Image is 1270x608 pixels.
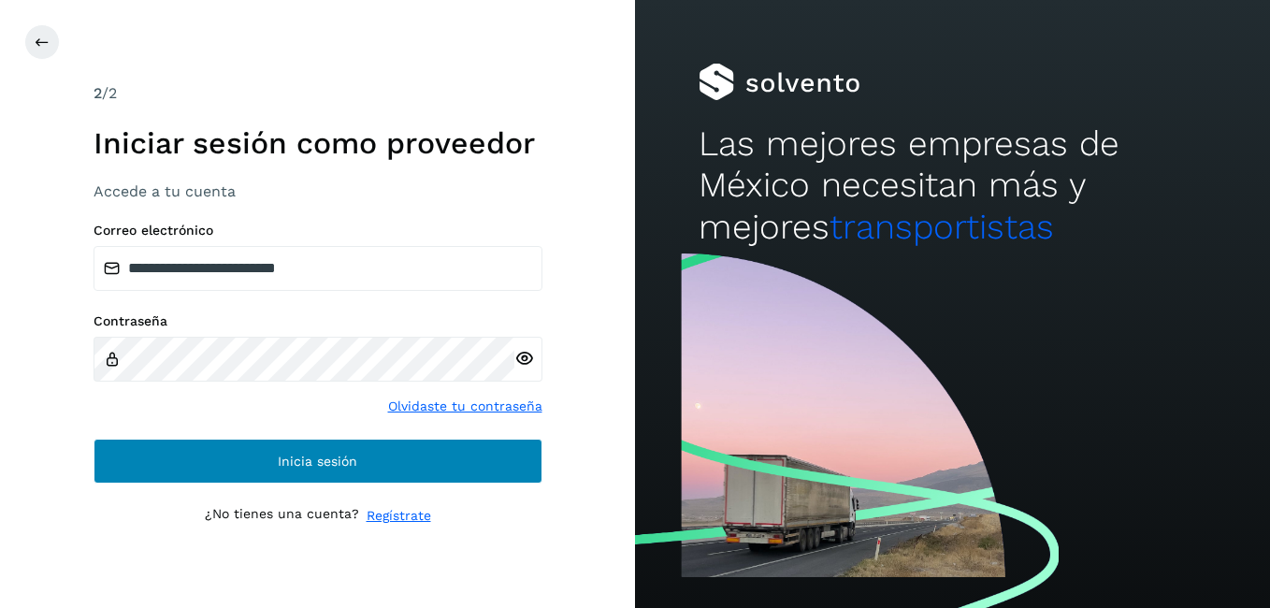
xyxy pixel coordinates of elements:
[699,123,1206,248] h2: Las mejores empresas de México necesitan más y mejores
[94,439,542,484] button: Inicia sesión
[205,506,359,526] p: ¿No tienes una cuenta?
[94,82,542,105] div: /2
[94,182,542,200] h3: Accede a tu cuenta
[278,455,357,468] span: Inicia sesión
[94,84,102,102] span: 2
[830,207,1054,247] span: transportistas
[94,223,542,239] label: Correo electrónico
[94,313,542,329] label: Contraseña
[388,397,542,416] a: Olvidaste tu contraseña
[94,125,542,161] h1: Iniciar sesión como proveedor
[367,506,431,526] a: Regístrate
